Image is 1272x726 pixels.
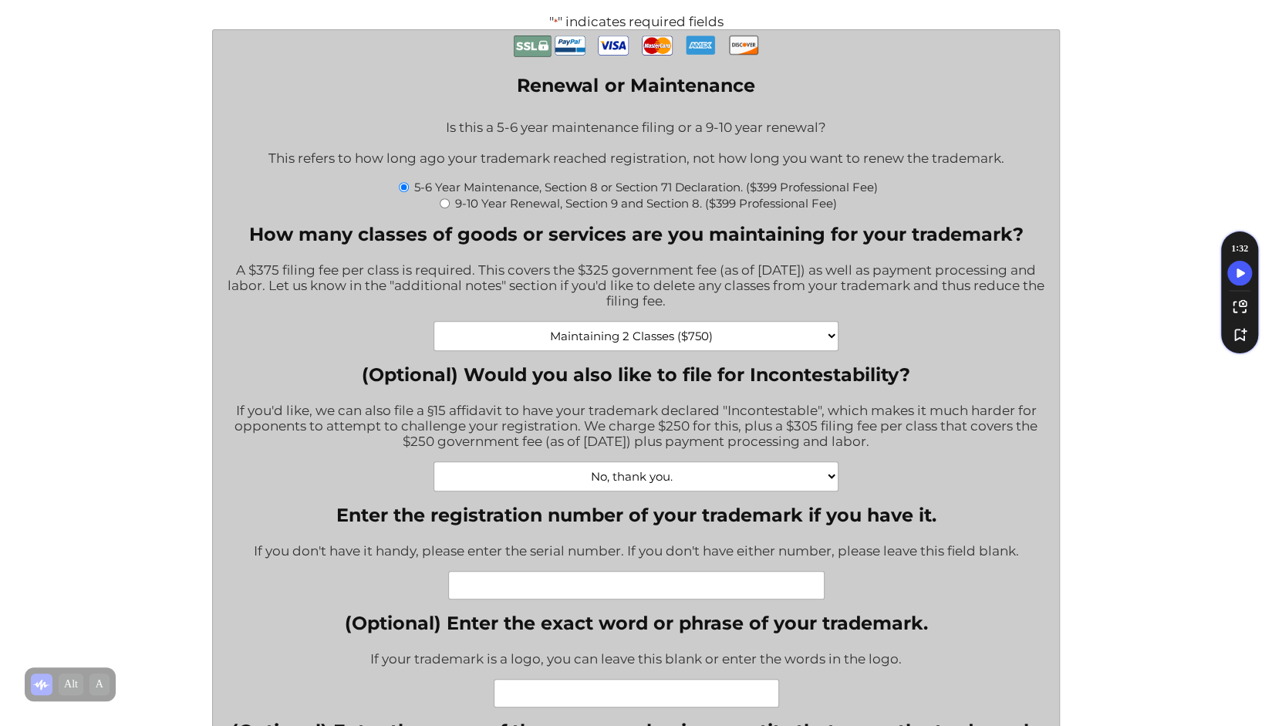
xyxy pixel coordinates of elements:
label: How many classes of goods or services are you maintaining for your trademark? [224,223,1047,245]
div: If you don't have it handy, please enter the serial number. If you don't have either number, plea... [254,533,1019,571]
label: 9-10 Year Renewal, Section 9 and Section 8. ($399 Professional Fee) [455,196,837,211]
label: 5-6 Year Maintenance, Section 8 or Section 71 Declaration. ($399 Professional Fee) [414,180,878,194]
div: If you'd like, we can also file a §15 affidavit to have your trademark declared "Incontestable", ... [224,393,1047,461]
label: (Optional) Would you also like to file for Incontestability? [224,363,1047,386]
img: Secure Payment with SSL [513,30,552,62]
img: PayPal [555,30,585,61]
div: A $375 filing fee per class is required. This covers the $325 government fee (as of [DATE]) as we... [224,252,1047,321]
div: If your trademark is a logo, you can leave this blank or enter the words in the logo. [345,641,928,679]
label: (Optional) Enter the exact word or phrase of your trademark. [345,612,928,634]
p: " " indicates required fields [165,14,1106,29]
legend: Renewal or Maintenance [517,74,754,96]
img: Visa [598,30,629,61]
div: Is this a 5-6 year maintenance filing or a 9-10 year renewal? This refers to how long ago your tr... [224,110,1047,178]
img: MasterCard [642,30,673,61]
label: Enter the registration number of your trademark if you have it. [254,504,1019,526]
img: AmEx [685,30,716,60]
img: Discover [728,30,759,59]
